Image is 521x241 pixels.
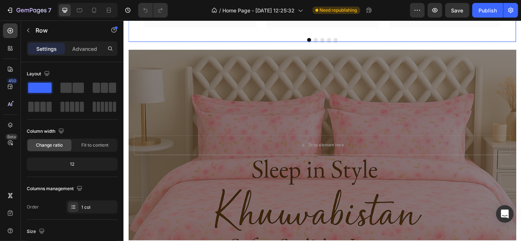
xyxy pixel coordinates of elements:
[36,45,57,53] p: Settings
[472,3,503,18] button: Publish
[445,3,469,18] button: Save
[27,227,46,237] div: Size
[219,7,221,14] span: /
[72,45,97,53] p: Advanced
[478,7,497,14] div: Publish
[36,26,98,35] p: Row
[36,142,63,148] span: Change ratio
[81,204,116,211] div: 1 col
[320,7,357,14] span: Need republishing
[451,7,463,14] span: Save
[27,127,66,136] div: Column width
[81,142,108,148] span: Fit to content
[27,69,51,79] div: Layout
[205,135,244,141] div: Drop element here
[27,184,84,194] div: Columns management
[7,78,18,84] div: 450
[3,3,55,18] button: 7
[138,3,168,18] div: Undo/Redo
[123,20,521,241] iframe: Design area
[48,6,51,15] p: 7
[496,205,514,223] div: Open Intercom Messenger
[27,204,39,210] div: Order
[28,159,116,169] div: 12
[5,134,18,140] div: Beta
[223,7,295,14] span: Home Page - [DATE] 12:25:32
